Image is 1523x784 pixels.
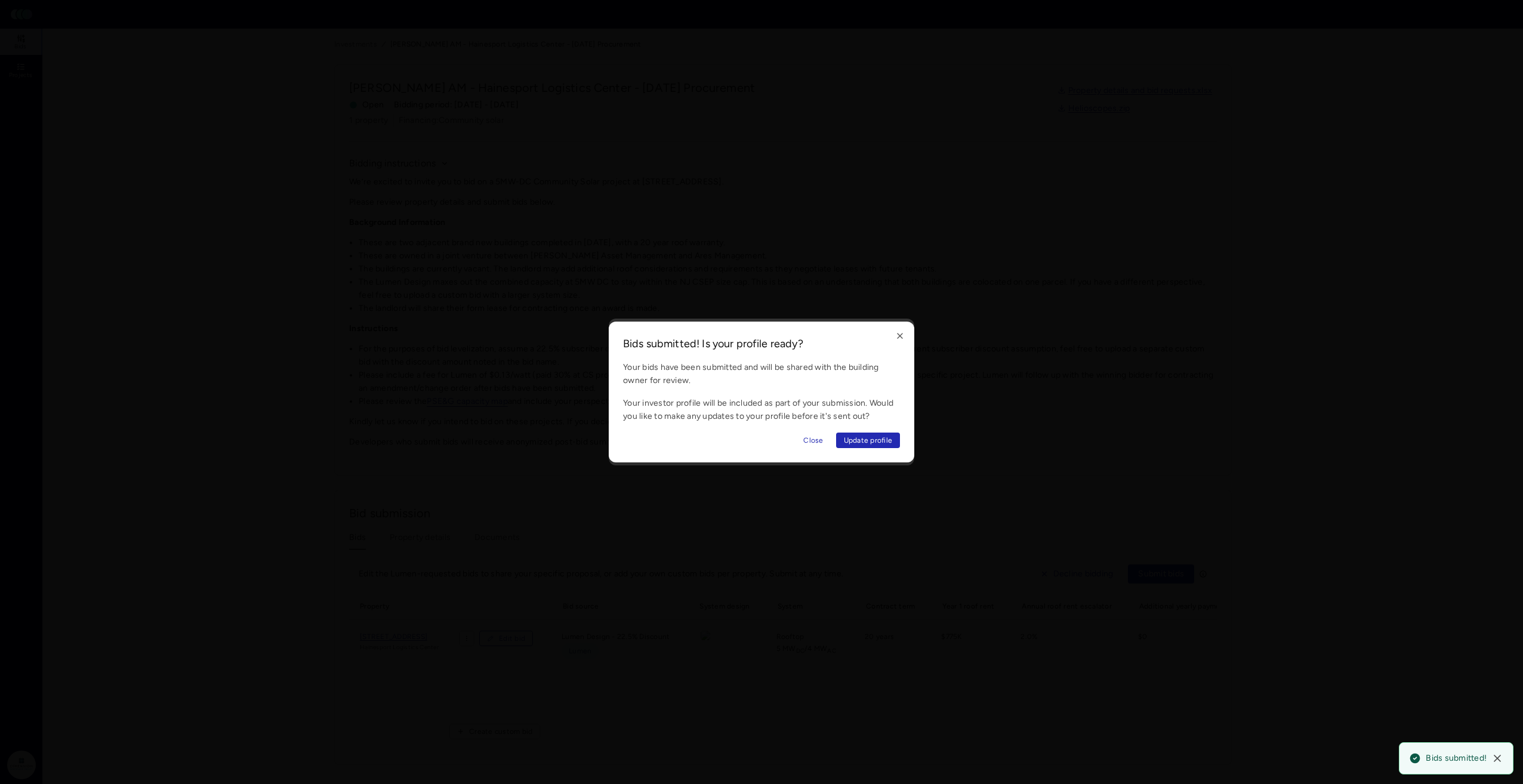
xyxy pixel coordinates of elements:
span: Update profile [844,434,893,446]
span: Bids submitted! [1426,752,1487,764]
button: Update profile [836,433,901,448]
span: Close [803,434,823,446]
h2: Bids submitted! Is your profile ready? [623,336,900,351]
button: Close [796,433,831,448]
p: Your investor profile will be included as part of your submission. Would you like to make any upd... [623,397,900,423]
p: Your bids have been submitted and will be shared with the building owner for review. [623,361,900,387]
button: Close [895,331,905,341]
